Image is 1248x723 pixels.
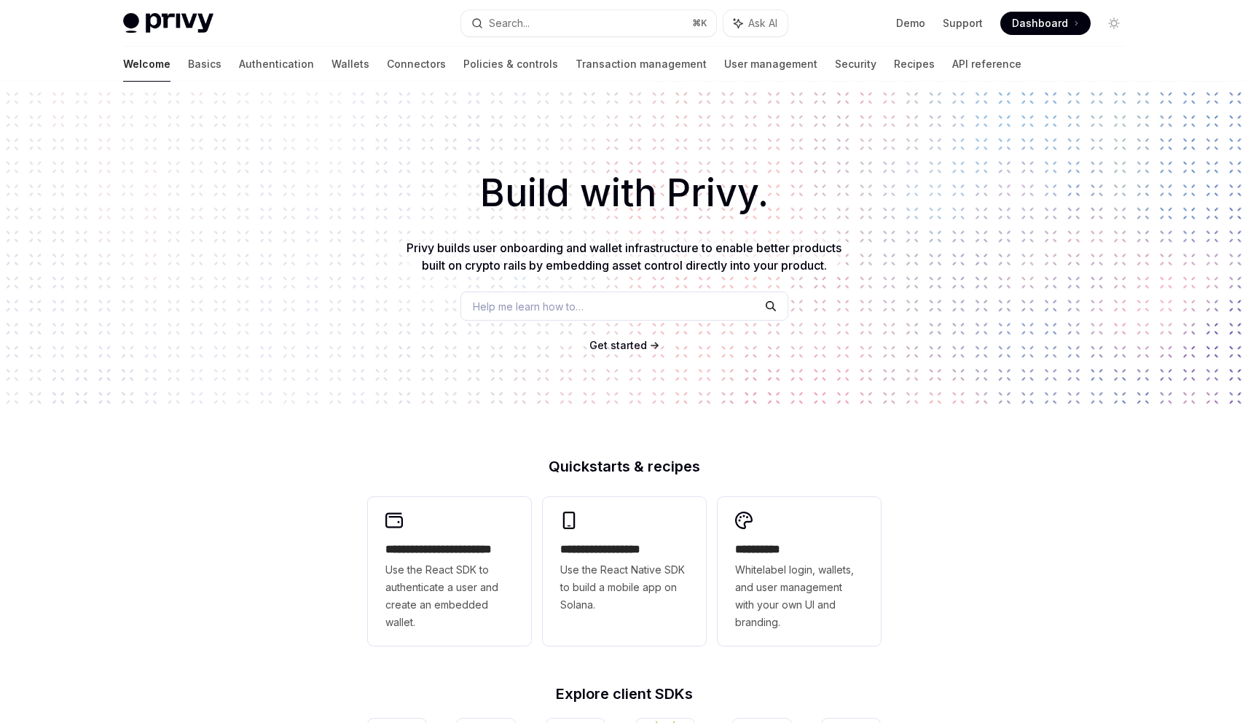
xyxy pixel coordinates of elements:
button: Search...⌘K [461,10,716,36]
a: Demo [896,16,925,31]
a: Recipes [894,47,935,82]
a: Basics [188,47,221,82]
a: **** *****Whitelabel login, wallets, and user management with your own UI and branding. [718,497,881,646]
button: Toggle dark mode [1102,12,1126,35]
a: Transaction management [576,47,707,82]
img: light logo [123,13,213,34]
a: User management [724,47,817,82]
a: **** **** **** ***Use the React Native SDK to build a mobile app on Solana. [543,497,706,646]
span: ⌘ K [692,17,707,29]
a: Connectors [387,47,446,82]
a: Support [943,16,983,31]
a: Dashboard [1000,12,1091,35]
span: Ask AI [748,16,777,31]
h2: Quickstarts & recipes [368,459,881,474]
span: Use the React SDK to authenticate a user and create an embedded wallet. [385,561,514,631]
a: Wallets [331,47,369,82]
a: Security [835,47,876,82]
h1: Build with Privy. [23,165,1225,222]
span: Get started [589,339,647,351]
a: Authentication [239,47,314,82]
span: Privy builds user onboarding and wallet infrastructure to enable better products built on crypto ... [407,241,841,273]
a: Get started [589,338,647,353]
h2: Explore client SDKs [368,687,881,701]
div: Search... [489,15,530,32]
span: Dashboard [1012,16,1068,31]
a: Policies & controls [463,47,558,82]
button: Ask AI [723,10,788,36]
span: Whitelabel login, wallets, and user management with your own UI and branding. [735,561,863,631]
span: Use the React Native SDK to build a mobile app on Solana. [560,561,688,614]
a: Welcome [123,47,170,82]
a: API reference [952,47,1021,82]
span: Help me learn how to… [473,299,584,314]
